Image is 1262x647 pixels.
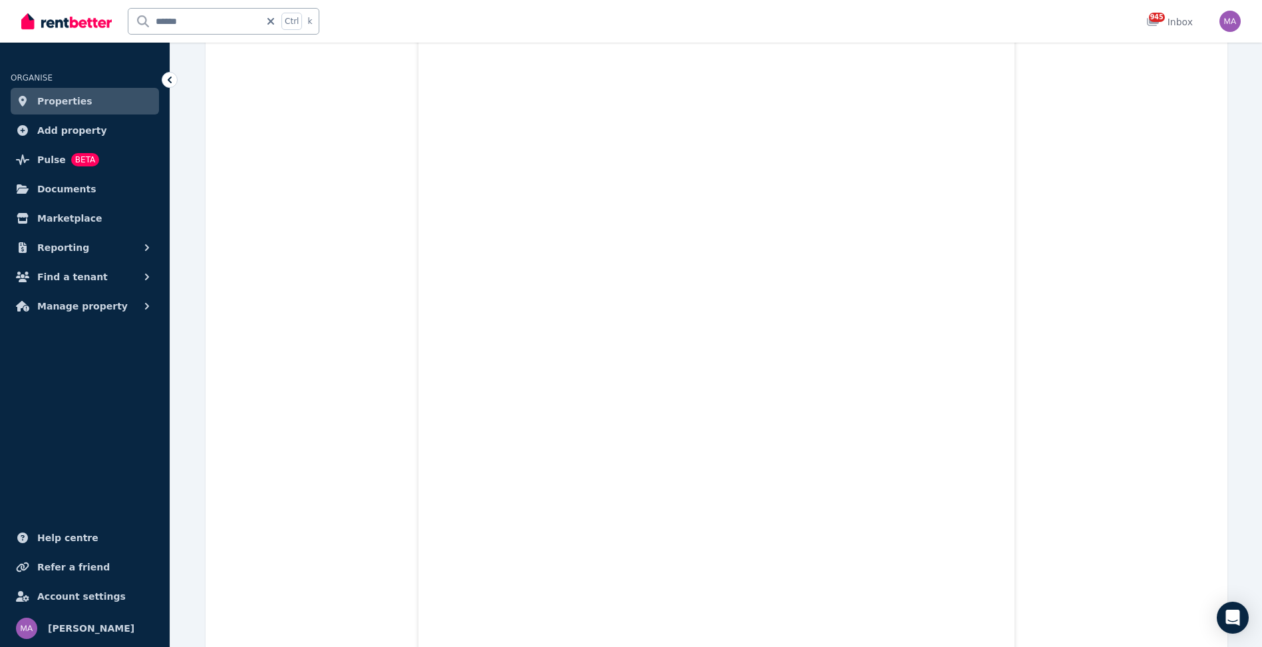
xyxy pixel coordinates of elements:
a: Account settings [11,583,159,610]
span: Add property [37,122,107,138]
span: Account settings [37,588,126,604]
a: Refer a friend [11,554,159,580]
span: Ctrl [281,13,302,30]
span: Marketplace [37,210,102,226]
span: k [307,16,312,27]
div: Open Intercom Messenger [1217,602,1249,634]
span: ORGANISE [11,73,53,83]
button: Manage property [11,293,159,320]
span: Pulse [37,152,66,168]
span: Help centre [37,530,98,546]
button: Find a tenant [11,264,159,290]
a: Marketplace [11,205,159,232]
button: Reporting [11,234,159,261]
a: Documents [11,176,159,202]
span: Documents [37,181,96,197]
span: Reporting [37,240,89,256]
span: BETA [71,153,99,166]
span: Find a tenant [37,269,108,285]
span: 945 [1149,13,1165,22]
span: Refer a friend [37,559,110,575]
span: Manage property [37,298,128,314]
img: RentBetter [21,11,112,31]
a: PulseBETA [11,146,159,173]
span: [PERSON_NAME] [48,620,134,636]
a: Add property [11,117,159,144]
span: Properties [37,93,92,109]
a: Properties [11,88,159,114]
div: Inbox [1146,15,1193,29]
img: Marc Angelone [16,618,37,639]
a: Help centre [11,525,159,551]
img: Marc Angelone [1219,11,1241,32]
